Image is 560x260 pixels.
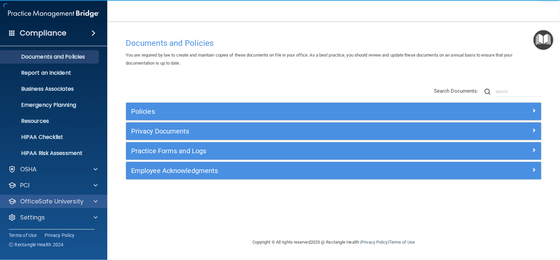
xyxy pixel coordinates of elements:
[389,240,415,245] a: Terms of Use
[20,165,37,173] p: OSHA
[9,232,37,239] a: Terms of Use
[496,87,542,97] input: Search
[4,54,96,60] p: Documents and Policies
[20,197,83,205] p: OfficeSafe University
[131,108,433,115] h5: Policies
[20,181,30,189] p: PCI
[4,134,96,141] p: HIPAA Checklist
[126,53,512,66] span: You are required by law to create and maintain copies of these documents on file in your office. ...
[4,150,96,157] p: HIPAA Risk Assessment
[131,146,536,156] a: Practice Forms and Logs
[20,213,45,222] p: Settings
[8,213,98,222] a: Settings
[4,86,96,92] p: Business Associates
[131,127,433,135] h5: Privacy Documents
[211,232,456,253] div: Copyright © All rights reserved 2025 @ Rectangle Health | |
[534,30,553,50] button: Open Resource Center
[9,241,64,248] span: Ⓒ Rectangle Health 2024
[20,28,66,38] h4: Compliance
[131,167,433,174] h5: Employee Acknowledgments
[131,106,536,117] a: Policies
[8,181,98,189] a: PCI
[434,88,479,94] span: Search Documents:
[8,197,98,205] a: OfficeSafe University
[444,213,552,239] iframe: Drift Widget Chat Controller
[131,126,536,137] a: Privacy Documents
[361,240,388,245] a: Privacy Policy
[8,165,98,173] a: OSHA
[45,232,75,239] a: Privacy Policy
[131,165,536,176] a: Employee Acknowledgments
[8,7,99,20] img: PMB logo
[485,89,491,95] img: ic-search.3b580494.png
[126,39,542,48] h4: Documents and Policies
[4,118,96,124] p: Resources
[131,147,433,155] h5: Practice Forms and Logs
[4,70,96,76] p: Report an Incident
[4,102,96,108] p: Emergency Planning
